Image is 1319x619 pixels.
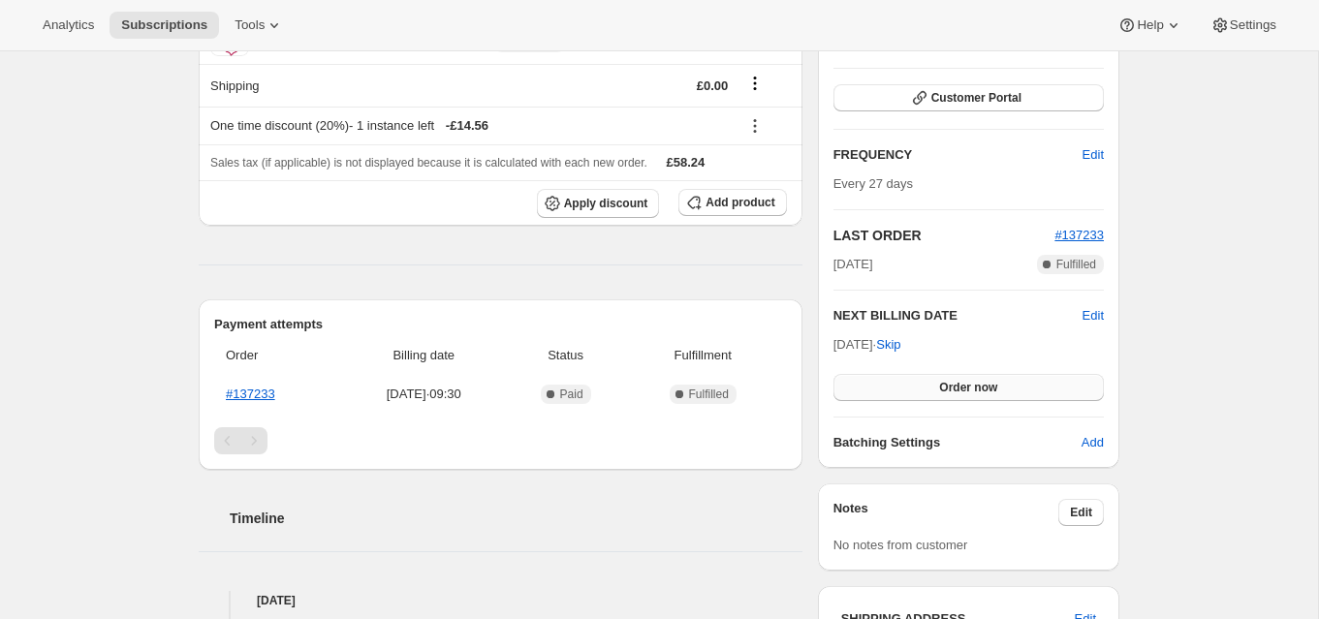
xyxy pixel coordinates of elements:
[199,64,455,107] th: Shipping
[1230,17,1276,33] span: Settings
[110,12,219,39] button: Subscriptions
[833,226,1055,245] h2: LAST ORDER
[223,12,296,39] button: Tools
[833,499,1059,526] h3: Notes
[1054,226,1104,245] button: #137233
[931,90,1021,106] span: Customer Portal
[833,255,873,274] span: [DATE]
[446,116,488,136] span: - £14.56
[226,387,275,401] a: #137233
[210,156,647,170] span: Sales tax (if applicable) is not displayed because it is calculated with each new order.
[564,196,648,211] span: Apply discount
[230,509,802,528] h2: Timeline
[876,335,900,355] span: Skip
[1070,505,1092,520] span: Edit
[1082,433,1104,452] span: Add
[121,17,207,33] span: Subscriptions
[210,116,728,136] div: One time discount (20%) - 1 instance left
[833,337,901,352] span: [DATE] ·
[235,17,265,33] span: Tools
[833,433,1082,452] h6: Batching Settings
[347,346,500,365] span: Billing date
[199,591,802,610] h4: [DATE]
[833,84,1104,111] button: Customer Portal
[833,306,1083,325] h2: NEXT BILLING DATE
[833,176,913,191] span: Every 27 days
[739,73,770,94] button: Shipping actions
[667,155,706,170] span: £58.24
[864,329,912,360] button: Skip
[43,17,94,33] span: Analytics
[1071,139,1115,170] button: Edit
[560,387,583,402] span: Paid
[214,315,787,334] h2: Payment attempts
[833,538,968,552] span: No notes from customer
[689,387,729,402] span: Fulfilled
[706,195,774,210] span: Add product
[833,374,1104,401] button: Order now
[1070,427,1115,458] button: Add
[1083,306,1104,325] button: Edit
[631,346,775,365] span: Fulfillment
[833,145,1083,165] h2: FREQUENCY
[537,189,660,218] button: Apply discount
[1137,17,1163,33] span: Help
[1199,12,1288,39] button: Settings
[939,380,997,395] span: Order now
[1056,257,1096,272] span: Fulfilled
[31,12,106,39] button: Analytics
[1083,145,1104,165] span: Edit
[214,427,787,454] nav: Pagination
[1058,499,1104,526] button: Edit
[678,189,786,216] button: Add product
[347,385,500,404] span: [DATE] · 09:30
[1054,228,1104,242] a: #137233
[214,334,341,377] th: Order
[697,78,729,93] span: £0.00
[1106,12,1194,39] button: Help
[512,346,618,365] span: Status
